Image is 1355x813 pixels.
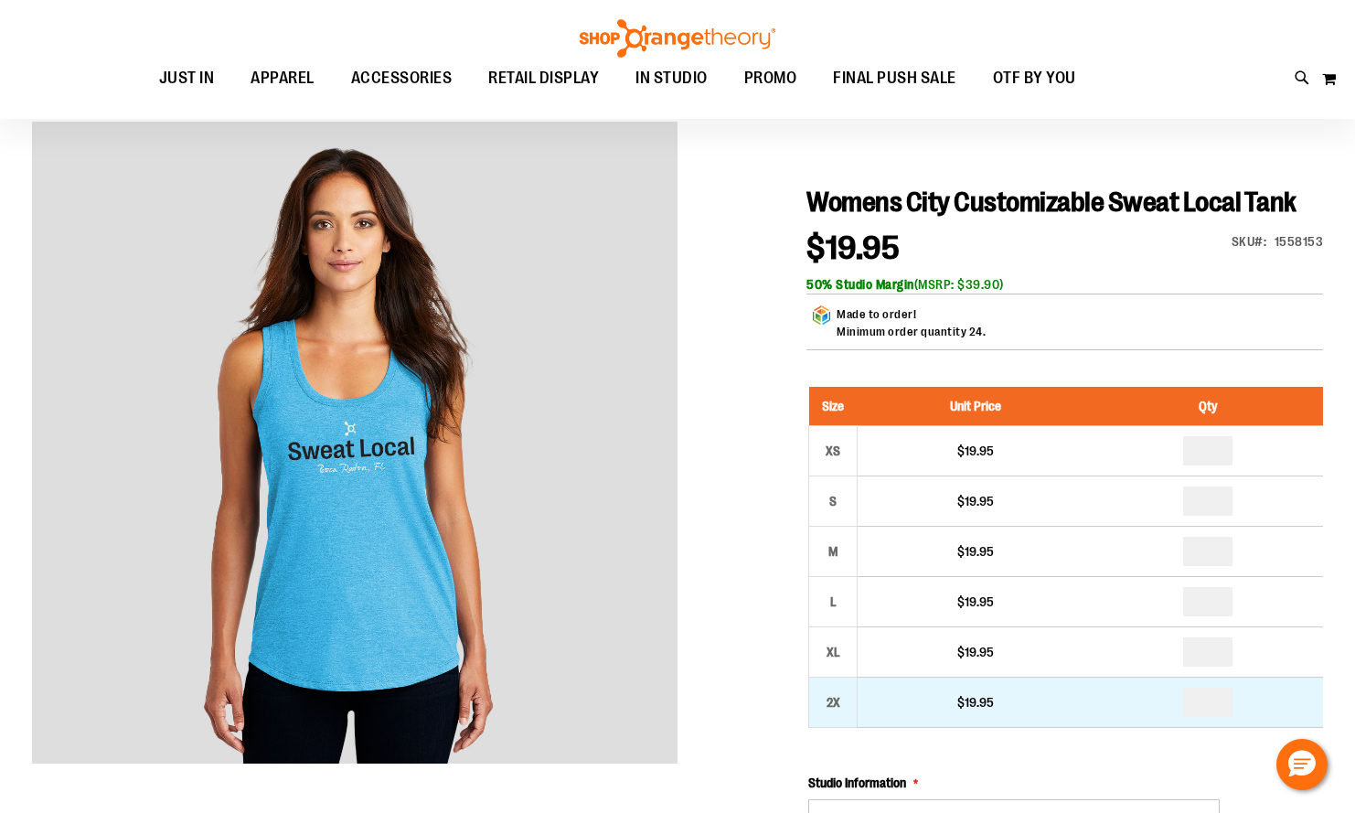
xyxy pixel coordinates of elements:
[232,58,333,100] a: APPAREL
[1232,234,1267,249] strong: SKU
[867,492,1084,510] div: $19.95
[867,542,1084,561] div: $19.95
[1094,387,1323,426] th: Qty
[806,277,914,292] b: 50% Studio Margin
[726,58,816,100] a: PROMO
[819,437,847,465] div: XS
[744,58,797,99] span: PROMO
[867,693,1084,711] div: $19.95
[867,593,1084,611] div: $19.95
[819,487,847,515] div: S
[993,58,1076,99] span: OTF BY YOU
[809,387,858,426] th: Size
[333,58,471,100] a: ACCESSORIES
[819,689,847,716] div: 2X
[32,122,677,767] div: carousel
[858,387,1094,426] th: Unit Price
[488,58,599,99] span: RETAIL DISPLAY
[815,58,975,100] a: FINAL PUSH SALE
[1276,739,1328,790] button: Hello, have a question? Let’s chat.
[808,776,906,790] span: Studio Information
[351,58,453,99] span: ACCESSORIES
[617,58,726,100] a: IN STUDIO
[141,58,233,99] a: JUST IN
[806,275,1323,294] div: (MSRP: $39.90)
[159,58,215,99] span: JUST IN
[819,538,847,565] div: M
[470,58,617,100] a: RETAIL DISPLAY
[32,118,677,764] img: City Customizable Perfect Racerback Tank
[32,122,677,767] div: City Customizable Perfect Racerback Tank
[819,638,847,666] div: XL
[251,58,315,99] span: APPAREL
[867,442,1084,460] div: $19.95
[806,230,900,267] span: $19.95
[833,58,956,99] span: FINAL PUSH SALE
[837,323,986,340] p: Minimum order quantity 24.
[577,19,778,58] img: Shop Orangetheory
[806,187,1296,218] span: Womens City Customizable Sweat Local Tank
[635,58,708,99] span: IN STUDIO
[837,305,986,349] div: Made to order!
[867,643,1084,661] div: $19.95
[819,588,847,615] div: L
[975,58,1094,100] a: OTF BY YOU
[1275,232,1324,251] div: 1558153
